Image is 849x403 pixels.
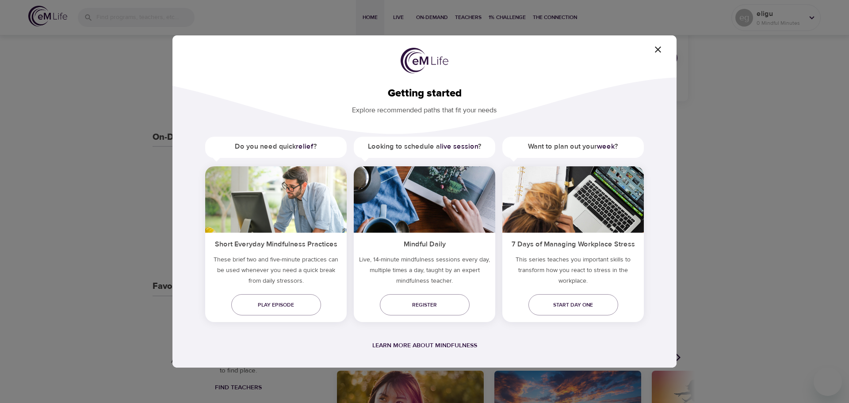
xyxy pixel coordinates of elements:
img: ims [205,166,347,233]
img: logo [401,48,448,73]
p: This series teaches you important skills to transform how you react to stress in the workplace. [502,254,644,290]
h5: Want to plan out your ? [502,137,644,157]
h5: Do you need quick ? [205,137,347,157]
span: Register [387,300,463,310]
h5: These brief two and five-minute practices can be used whenever you need a quick break from daily ... [205,254,347,290]
a: Learn more about mindfulness [372,342,477,349]
img: ims [502,166,644,233]
p: Explore recommended paths that fit your needs [187,100,662,115]
span: Play episode [238,300,314,310]
h5: 7 Days of Managing Workplace Stress [502,233,644,254]
h2: Getting started [187,87,662,100]
a: Start day one [528,294,618,315]
a: Play episode [231,294,321,315]
a: Register [380,294,470,315]
img: ims [354,166,495,233]
h5: Looking to schedule a ? [354,137,495,157]
a: live session [440,142,478,151]
a: relief [296,142,314,151]
p: Live, 14-minute mindfulness sessions every day, multiple times a day, taught by an expert mindful... [354,254,495,290]
span: Start day one [535,300,611,310]
h5: Short Everyday Mindfulness Practices [205,233,347,254]
a: week [597,142,615,151]
h5: Mindful Daily [354,233,495,254]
